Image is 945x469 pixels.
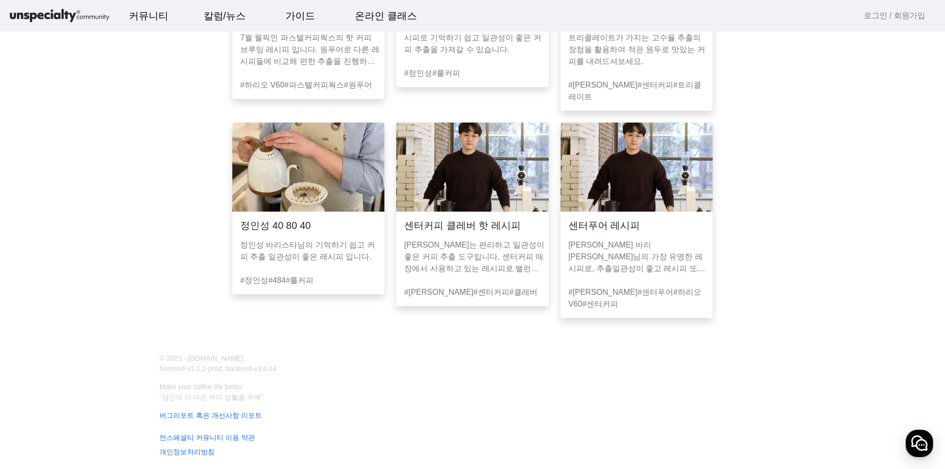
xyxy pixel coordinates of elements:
p: Make your coffee life better “당신의 더 나은 커피 생활을 위해” [154,382,780,403]
h3: 정인성 40 80 40 [240,219,311,231]
a: 설정 [127,312,189,337]
a: #룰커피 [286,276,314,284]
a: 센터푸어 레시피[PERSON_NAME] 바리[PERSON_NAME]님의 가장 유명한 레시피로, 추출일관성이 좋고 레시피 또한 손기술을 크게 타지 않는 레시피입니다.#[PERS... [555,123,719,318]
p: 트리콜레이트가 가지는 고수율 추출의 장점을 활용하여 적은 원두로 맛있는 커피를 내려드셔보세요. [568,32,709,67]
a: #[PERSON_NAME] [568,288,637,296]
a: #센터커피 [473,288,509,296]
a: #센터커피 [637,81,673,89]
a: #센터푸어 [637,288,673,296]
p: [PERSON_NAME] 바리[PERSON_NAME]님의 가장 유명한 레시피로, 추출일관성이 좋고 레시피 또한 손기술을 크게 타지 않는 레시피입니다. [568,239,709,275]
span: 홈 [31,327,37,335]
a: #정인성 [240,276,268,284]
a: 칼럼/뉴스 [196,2,254,29]
a: 센터커피 클레버 핫 레시피[PERSON_NAME]는 편리하고 일관성이 좋은 커피 추출 도구입니다. 센터커피 매장에서 사용하고 있는 레시피로 밸런스가 훌륭한 커피를 추출해보세요... [390,123,554,318]
a: #[PERSON_NAME] [568,81,637,89]
a: #하리오 V60 [568,288,701,308]
p: 7월 월픽인 파스텔커피웍스의 핫 커피 브루잉 레시피 입니다. 원푸어로 다른 레시피들에 비교해 편한 추출을 진행하실 수 있습니다. [240,32,380,67]
p: 정인성 바리스타님의 40, 60, 60, 60 레시피로 기억하기 쉽고 일관성이 좋은 커피 추출을 가져갈 수 있습니다. [404,20,544,56]
p: © 2023 - [DOMAIN_NAME] frontend-v3.1.2-prod, backend-v3.0.14 [154,353,467,374]
p: [PERSON_NAME]는 편리하고 일관성이 좋은 커피 추출 도구입니다. 센터커피 매장에서 사용하고 있는 레시피로 밸런스가 훌륭한 커피를 추출해보세요. [404,239,544,275]
a: 가이드 [278,2,323,29]
a: #룰커피 [432,69,460,77]
h3: 센터푸어 레시피 [568,219,640,231]
a: #원푸어 [344,81,372,89]
a: #484 [268,276,286,284]
a: 언스페셜티 커뮤니티 이용 약관 [154,433,780,443]
a: 로그인 / 회원가입 [864,10,925,22]
h3: 센터커피 클레버 핫 레시피 [404,219,521,231]
a: #클레버 [509,288,537,296]
span: 설정 [152,327,164,335]
a: 개인정보처리방침 [154,447,780,457]
a: 대화 [65,312,127,337]
a: #트리콜레이트 [568,81,701,101]
img: logo [8,7,111,25]
a: 홈 [3,312,65,337]
a: #센터커피 [582,300,618,308]
a: 온라인 클래스 [347,2,425,29]
span: 대화 [90,327,102,335]
a: 커뮤니티 [121,2,176,29]
a: #[PERSON_NAME] [404,288,473,296]
a: 정인성 40 80 40정인성 바리스타님의 기억하기 쉽고 커피 추출 일관성이 좋은 레시피 입니다.#정인성#484#룰커피 [226,123,390,318]
a: #하리오 V60 [240,81,284,89]
a: #정인성 [404,69,432,77]
p: 정인성 바리스타님의 기억하기 쉽고 커피 추출 일관성이 좋은 레시피 입니다. [240,239,380,263]
a: 버그리포트 혹은 개선사항 리포트 [154,410,780,421]
a: #파스텔커피웍스 [284,81,344,89]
